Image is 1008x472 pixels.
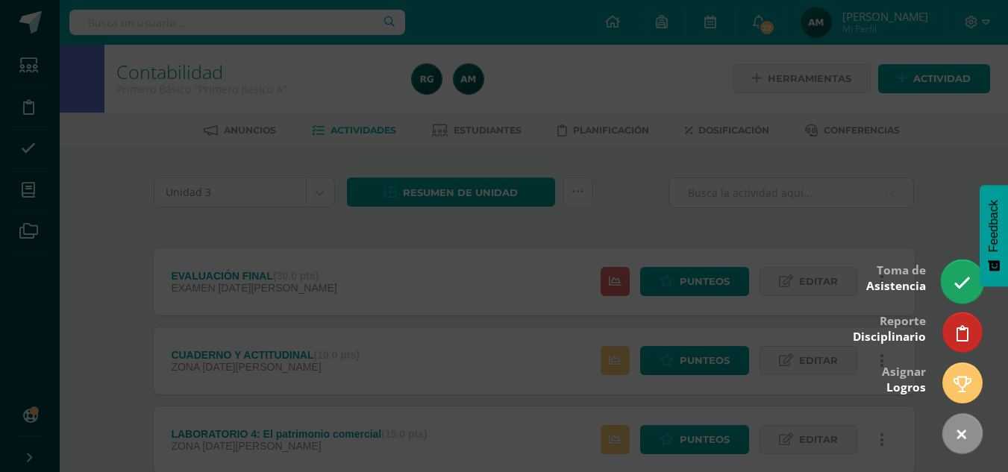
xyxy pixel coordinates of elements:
div: Asignar [882,354,926,403]
button: Feedback - Mostrar encuesta [980,185,1008,286]
span: Logros [886,380,926,395]
div: Toma de [866,253,926,301]
span: Disciplinario [853,329,926,344]
div: Reporte [853,303,926,352]
span: Feedback [987,200,1001,252]
span: Asistencia [866,278,926,294]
